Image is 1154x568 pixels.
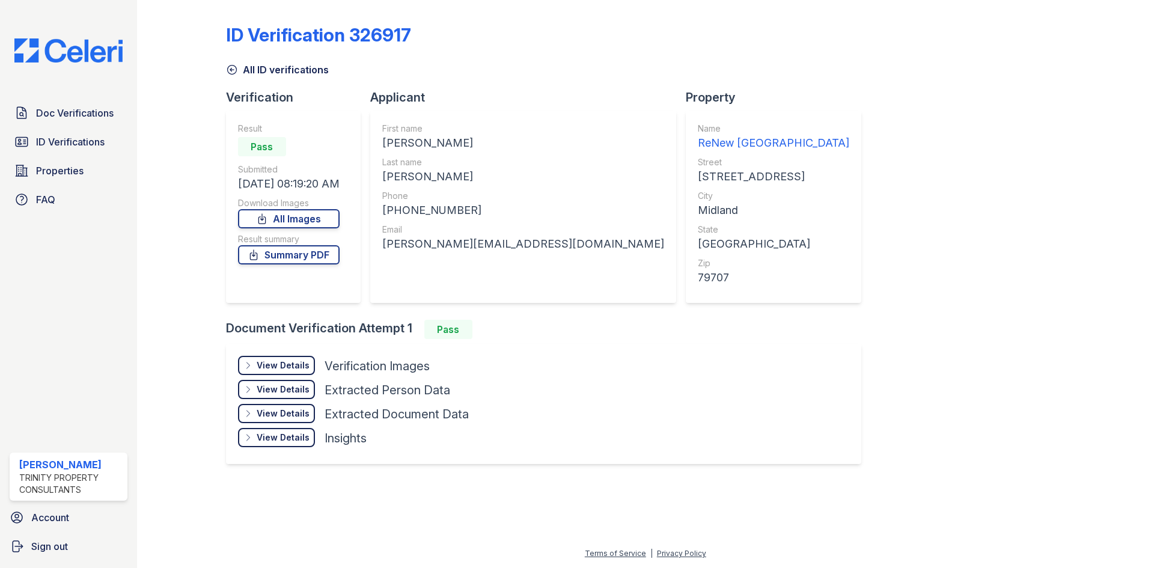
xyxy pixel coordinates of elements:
[650,549,653,558] div: |
[226,89,370,106] div: Verification
[585,549,646,558] a: Terms of Service
[382,156,664,168] div: Last name
[370,89,686,106] div: Applicant
[382,236,664,252] div: [PERSON_NAME][EMAIL_ADDRESS][DOMAIN_NAME]
[36,192,55,207] span: FAQ
[31,539,68,554] span: Sign out
[698,123,849,151] a: Name ReNew [GEOGRAPHIC_DATA]
[686,89,871,106] div: Property
[382,168,664,185] div: [PERSON_NAME]
[382,123,664,135] div: First name
[382,135,664,151] div: [PERSON_NAME]
[10,101,127,125] a: Doc Verifications
[424,320,472,339] div: Pass
[238,233,340,245] div: Result summary
[382,202,664,219] div: [PHONE_NUMBER]
[238,123,340,135] div: Result
[238,163,340,176] div: Submitted
[36,135,105,149] span: ID Verifications
[698,202,849,219] div: Midland
[238,197,340,209] div: Download Images
[698,269,849,286] div: 79707
[226,24,411,46] div: ID Verification 326917
[698,123,849,135] div: Name
[698,135,849,151] div: ReNew [GEOGRAPHIC_DATA]
[698,257,849,269] div: Zip
[382,190,664,202] div: Phone
[5,534,132,558] a: Sign out
[5,505,132,530] a: Account
[226,320,871,339] div: Document Verification Attempt 1
[698,236,849,252] div: [GEOGRAPHIC_DATA]
[36,106,114,120] span: Doc Verifications
[36,163,84,178] span: Properties
[698,156,849,168] div: Street
[257,432,310,444] div: View Details
[382,224,664,236] div: Email
[238,137,286,156] div: Pass
[698,168,849,185] div: [STREET_ADDRESS]
[698,224,849,236] div: State
[257,383,310,395] div: View Details
[325,358,430,374] div: Verification Images
[657,549,706,558] a: Privacy Policy
[10,188,127,212] a: FAQ
[257,359,310,371] div: View Details
[238,209,340,228] a: All Images
[10,130,127,154] a: ID Verifications
[325,406,469,423] div: Extracted Document Data
[226,63,329,77] a: All ID verifications
[5,38,132,63] img: CE_Logo_Blue-a8612792a0a2168367f1c8372b55b34899dd931a85d93a1a3d3e32e68fde9ad4.png
[19,457,123,472] div: [PERSON_NAME]
[238,176,340,192] div: [DATE] 08:19:20 AM
[238,245,340,264] a: Summary PDF
[19,472,123,496] div: Trinity Property Consultants
[1104,520,1142,556] iframe: chat widget
[325,430,367,447] div: Insights
[10,159,127,183] a: Properties
[698,190,849,202] div: City
[325,382,450,399] div: Extracted Person Data
[31,510,69,525] span: Account
[257,408,310,420] div: View Details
